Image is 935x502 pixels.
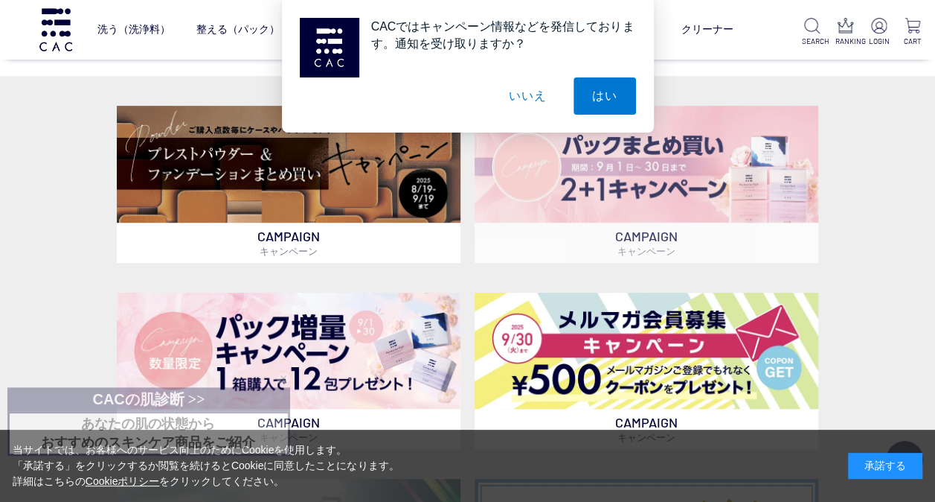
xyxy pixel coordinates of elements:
a: パック増量キャンペーン パック増量キャンペーン CAMPAIGNキャンペーン [117,293,460,450]
p: CAMPAIGN [475,409,818,449]
img: ベースメイクキャンペーン [117,106,460,223]
img: パックキャンペーン2+1 [475,106,818,223]
a: パックキャンペーン2+1 パックキャンペーン2+1 CAMPAIGNキャンペーン [475,106,818,263]
div: CACではキャンペーン情報などを発信しております。通知を受け取りますか？ [359,18,636,52]
img: メルマガ会員募集 [475,293,818,410]
button: はい [573,77,636,115]
img: notification icon [300,18,359,77]
span: キャンペーン [617,245,675,257]
p: CAMPAIGN [117,223,460,263]
div: 承諾する [848,453,922,479]
a: メルマガ会員募集 メルマガ会員募集 CAMPAIGNキャンペーン [475,293,818,450]
button: いいえ [490,77,565,115]
p: CAMPAIGN [475,223,818,263]
img: パック増量キャンペーン [117,293,460,410]
a: ベースメイクキャンペーン ベースメイクキャンペーン CAMPAIGNキャンペーン [117,106,460,263]
a: Cookieポリシー [86,475,160,487]
div: 当サイトでは、お客様へのサービス向上のためにCookieを使用します。 「承諾する」をクリックするか閲覧を続けるとCookieに同意したことになります。 詳細はこちらの をクリックしてください。 [13,442,399,489]
span: キャンペーン [260,245,318,257]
